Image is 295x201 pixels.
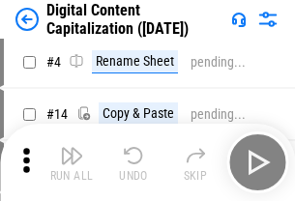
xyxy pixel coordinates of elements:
img: Support [231,12,247,27]
span: # 14 [46,106,68,122]
img: Settings menu [256,8,280,31]
span: # 4 [46,54,61,70]
img: Back [15,8,39,31]
div: pending... [191,107,246,122]
div: Copy & Paste [99,102,178,126]
div: Digital Content Capitalization ([DATE]) [46,1,223,38]
div: Rename Sheet [92,50,178,73]
div: pending... [191,55,246,70]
